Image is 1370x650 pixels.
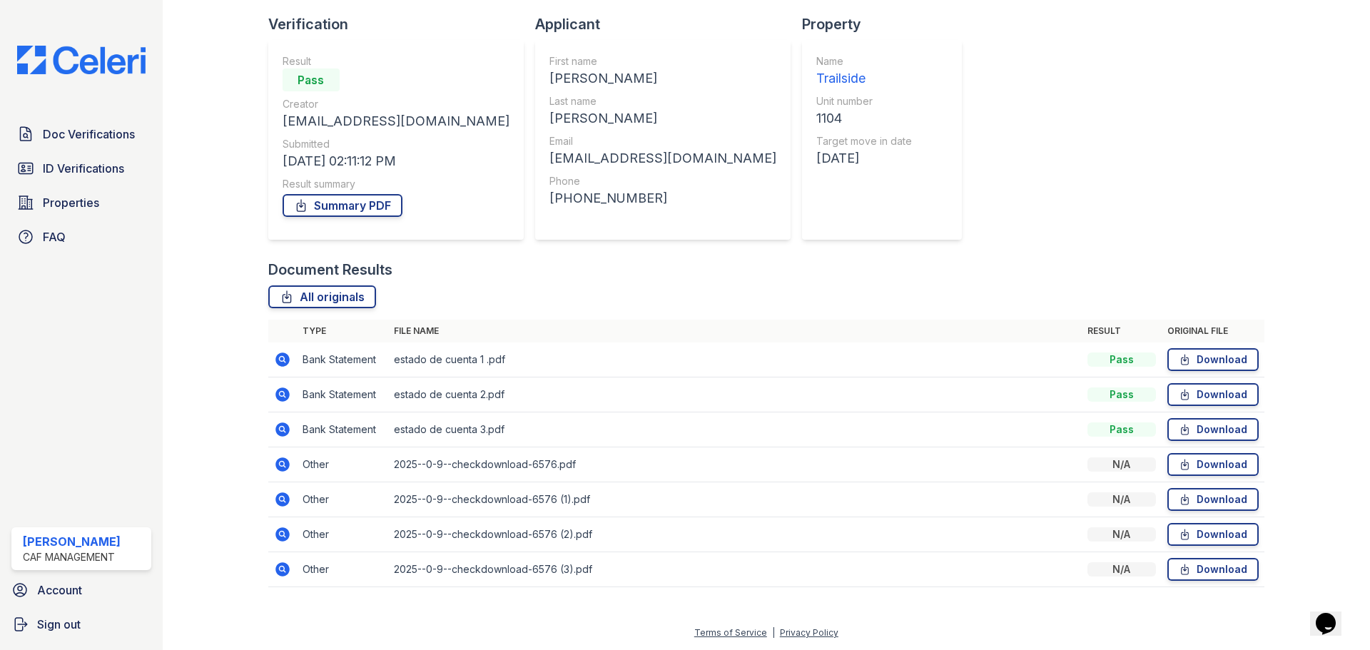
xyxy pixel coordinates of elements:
[6,46,157,74] img: CE_Logo_Blue-a8612792a0a2168367f1c8372b55b34899dd931a85d93a1a3d3e32e68fde9ad4.png
[1087,562,1156,577] div: N/A
[6,610,157,639] a: Sign out
[388,342,1082,377] td: estado de cuenta 1 .pdf
[23,550,121,564] div: CAF Management
[43,194,99,211] span: Properties
[283,68,340,91] div: Pass
[816,94,912,108] div: Unit number
[816,134,912,148] div: Target move in date
[816,68,912,88] div: Trailside
[549,94,776,108] div: Last name
[11,120,151,148] a: Doc Verifications
[1167,523,1259,546] a: Download
[6,576,157,604] a: Account
[549,188,776,208] div: [PHONE_NUMBER]
[283,194,402,217] a: Summary PDF
[549,134,776,148] div: Email
[297,377,388,412] td: Bank Statement
[535,14,802,34] div: Applicant
[283,54,509,68] div: Result
[43,160,124,177] span: ID Verifications
[297,412,388,447] td: Bank Statement
[549,108,776,128] div: [PERSON_NAME]
[283,137,509,151] div: Submitted
[297,552,388,587] td: Other
[780,627,838,638] a: Privacy Policy
[816,54,912,88] a: Name Trailside
[388,482,1082,517] td: 2025--0-9--checkdownload-6576 (1).pdf
[37,582,82,599] span: Account
[388,320,1082,342] th: File name
[37,616,81,633] span: Sign out
[388,517,1082,552] td: 2025--0-9--checkdownload-6576 (2).pdf
[816,108,912,128] div: 1104
[1167,418,1259,441] a: Download
[11,188,151,217] a: Properties
[268,285,376,308] a: All originals
[297,320,388,342] th: Type
[283,177,509,191] div: Result summary
[23,533,121,550] div: [PERSON_NAME]
[43,126,135,143] span: Doc Verifications
[283,97,509,111] div: Creator
[1167,348,1259,371] a: Download
[1167,453,1259,476] a: Download
[388,447,1082,482] td: 2025--0-9--checkdownload-6576.pdf
[11,223,151,251] a: FAQ
[1087,457,1156,472] div: N/A
[1087,352,1156,367] div: Pass
[1310,593,1356,636] iframe: chat widget
[1082,320,1162,342] th: Result
[549,148,776,168] div: [EMAIL_ADDRESS][DOMAIN_NAME]
[1162,320,1264,342] th: Original file
[11,154,151,183] a: ID Verifications
[388,552,1082,587] td: 2025--0-9--checkdownload-6576 (3).pdf
[297,517,388,552] td: Other
[1087,527,1156,542] div: N/A
[268,260,392,280] div: Document Results
[388,412,1082,447] td: estado de cuenta 3.pdf
[297,342,388,377] td: Bank Statement
[1087,387,1156,402] div: Pass
[772,627,775,638] div: |
[816,54,912,68] div: Name
[1087,422,1156,437] div: Pass
[388,377,1082,412] td: estado de cuenta 2.pdf
[1167,488,1259,511] a: Download
[1167,558,1259,581] a: Download
[816,148,912,168] div: [DATE]
[1167,383,1259,406] a: Download
[1087,492,1156,507] div: N/A
[694,627,767,638] a: Terms of Service
[297,447,388,482] td: Other
[802,14,973,34] div: Property
[268,14,535,34] div: Verification
[297,482,388,517] td: Other
[549,54,776,68] div: First name
[549,174,776,188] div: Phone
[549,68,776,88] div: [PERSON_NAME]
[283,151,509,171] div: [DATE] 02:11:12 PM
[283,111,509,131] div: [EMAIL_ADDRESS][DOMAIN_NAME]
[43,228,66,245] span: FAQ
